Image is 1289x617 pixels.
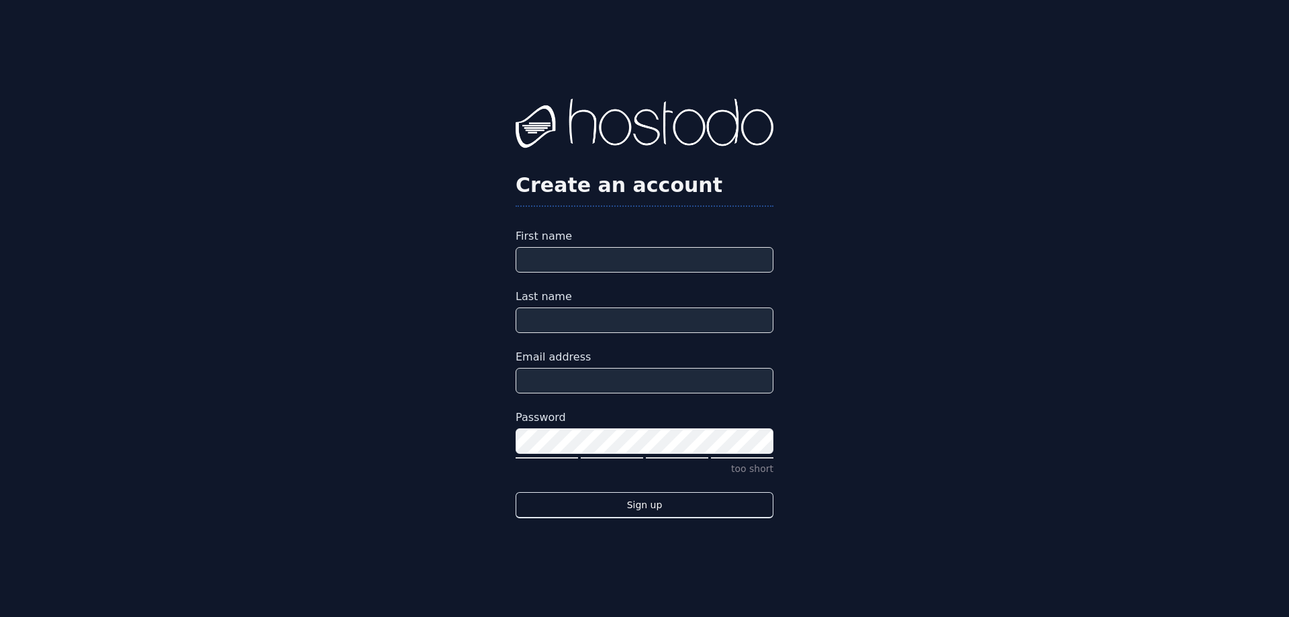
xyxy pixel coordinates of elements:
button: Sign up [516,492,773,518]
h2: Create an account [516,173,773,197]
label: Password [516,410,773,426]
label: First name [516,228,773,244]
label: Email address [516,349,773,365]
p: too short [516,462,773,476]
img: Hostodo [516,99,773,152]
label: Last name [516,289,773,305]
